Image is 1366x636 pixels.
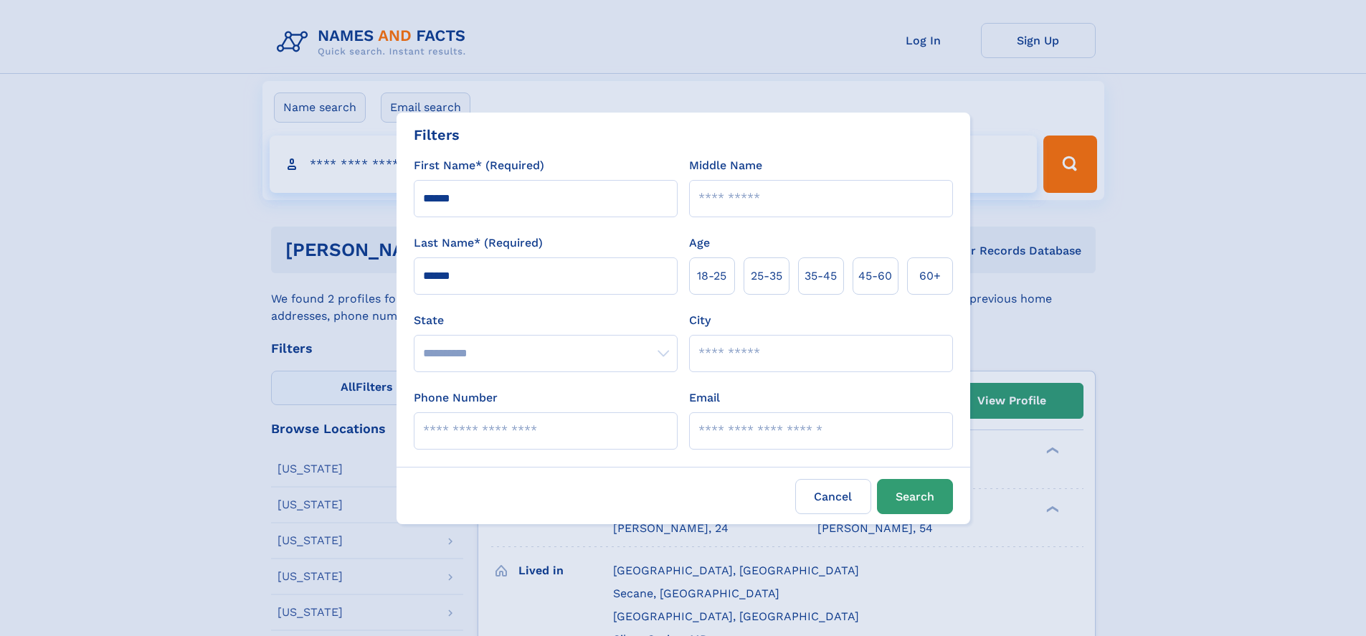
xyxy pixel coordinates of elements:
label: State [414,312,678,329]
label: City [689,312,711,329]
button: Search [877,479,953,514]
label: Last Name* (Required) [414,234,543,252]
label: First Name* (Required) [414,157,544,174]
label: Phone Number [414,389,498,407]
span: 45‑60 [858,267,892,285]
label: Email [689,389,720,407]
span: 60+ [919,267,941,285]
span: 25‑35 [751,267,782,285]
label: Cancel [795,479,871,514]
span: 35‑45 [805,267,837,285]
span: 18‑25 [697,267,726,285]
label: Age [689,234,710,252]
div: Filters [414,124,460,146]
label: Middle Name [689,157,762,174]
